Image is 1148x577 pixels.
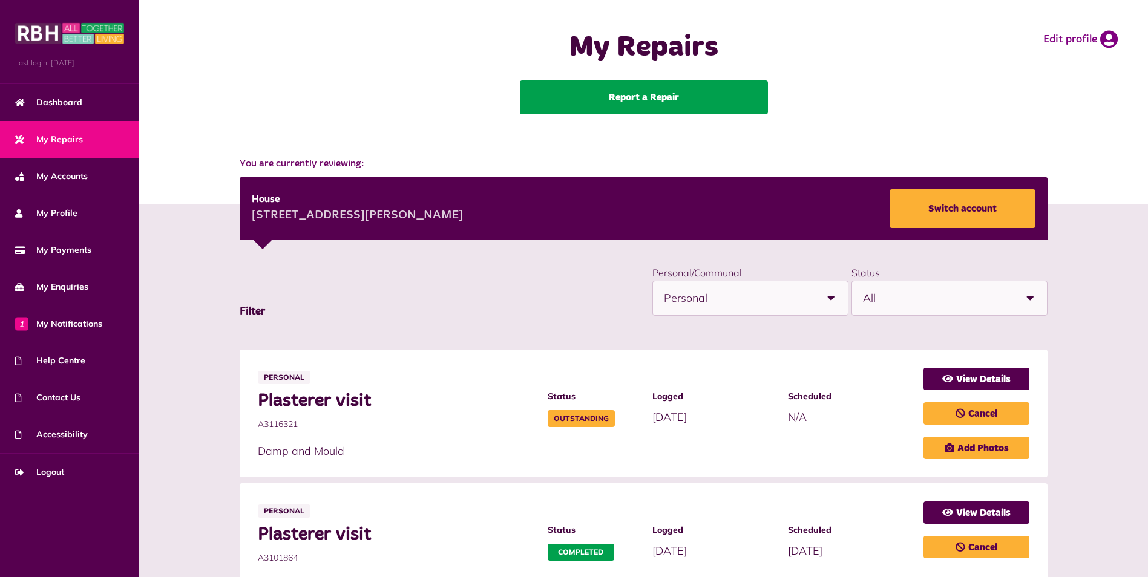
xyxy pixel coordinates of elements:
[240,306,265,317] span: Filter
[15,391,80,404] span: Contact Us
[258,504,310,518] span: Personal
[15,96,82,109] span: Dashboard
[258,552,536,564] span: A3101864
[15,354,85,367] span: Help Centre
[788,410,807,424] span: N/A
[923,536,1029,558] a: Cancel
[15,244,91,256] span: My Payments
[15,21,124,45] img: MyRBH
[548,524,640,536] span: Status
[15,428,88,441] span: Accessibility
[15,317,28,330] span: 1
[258,524,536,546] span: Plasterer visit
[923,501,1029,524] a: View Details
[252,207,463,225] div: [STREET_ADDRESS][PERSON_NAME]
[652,390,776,403] span: Logged
[15,318,102,330] span: My Notifications
[404,30,884,65] h1: My Repairs
[258,390,536,412] span: Plasterer visit
[15,170,88,183] span: My Accounts
[923,368,1029,390] a: View Details
[548,390,640,403] span: Status
[788,390,911,403] span: Scheduled
[863,281,1013,315] span: All
[851,267,880,279] label: Status
[664,281,814,315] span: Personal
[15,57,124,68] span: Last login: [DATE]
[258,418,536,431] span: A3116321
[923,402,1029,425] a: Cancel
[548,544,614,561] span: Completed
[890,189,1035,228] a: Switch account
[548,410,615,427] span: Outstanding
[652,544,687,558] span: [DATE]
[652,267,742,279] label: Personal/Communal
[15,207,77,220] span: My Profile
[15,281,88,293] span: My Enquiries
[252,192,463,207] div: House
[652,524,776,536] span: Logged
[1043,30,1118,48] a: Edit profile
[520,80,768,114] a: Report a Repair
[240,157,1048,171] span: You are currently reviewing:
[788,544,822,558] span: [DATE]
[258,371,310,384] span: Personal
[923,437,1029,459] a: Add Photos
[15,133,83,146] span: My Repairs
[258,443,912,459] p: Damp and Mould
[788,524,911,536] span: Scheduled
[15,466,64,478] span: Logout
[652,410,687,424] span: [DATE]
